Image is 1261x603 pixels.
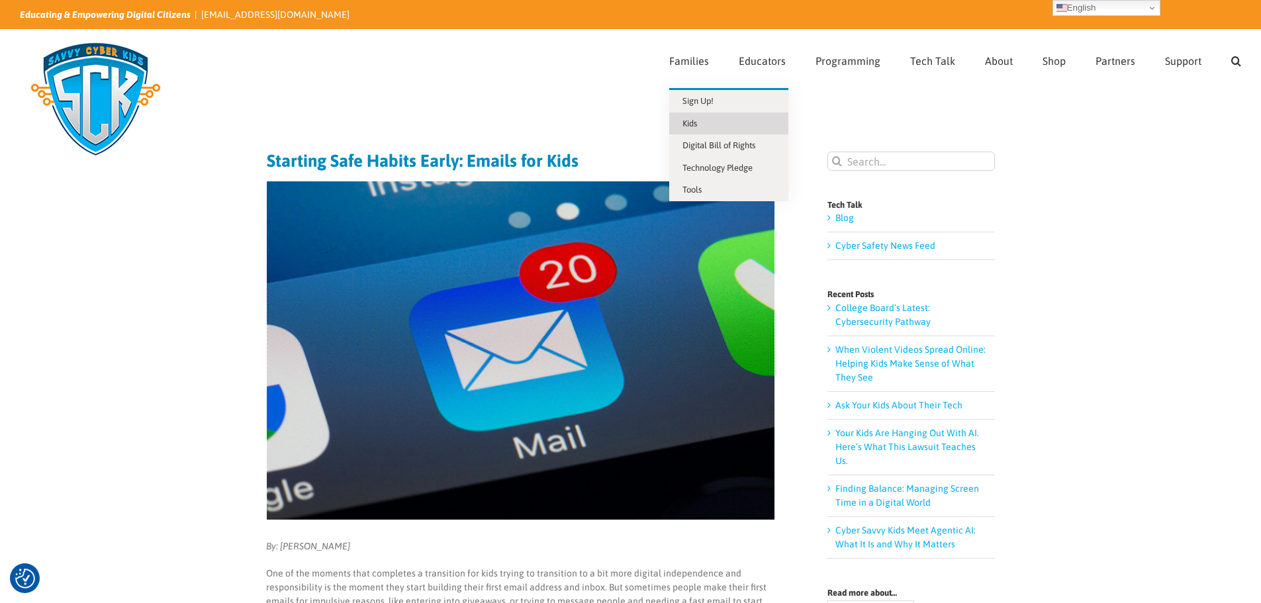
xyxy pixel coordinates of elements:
a: Partners [1096,30,1135,88]
a: About [985,30,1013,88]
a: Kids [669,113,788,135]
h1: Starting Safe Habits Early: Emails for Kids [267,152,774,170]
span: Tools [682,185,702,195]
span: Educators [739,56,786,66]
a: Search [1231,30,1241,88]
nav: Main Menu [669,30,1241,88]
a: Programming [816,30,880,88]
span: Shop [1043,56,1066,66]
span: Support [1165,56,1201,66]
input: Search [827,152,847,171]
a: Tools [669,179,788,201]
a: Cyber Safety News Feed [835,240,935,251]
span: Technology Pledge [682,163,753,173]
a: Shop [1043,30,1066,88]
img: en [1056,3,1067,13]
span: Digital Bill of Rights [682,140,755,150]
h4: Recent Posts [827,290,995,299]
span: Kids [682,118,697,128]
a: Your Kids Are Hanging Out With AI. Here’s What This Lawsuit Teaches Us. [835,428,979,466]
button: Consent Preferences [15,569,35,588]
a: Educators [739,30,786,88]
a: Blog [835,212,854,223]
a: When Violent Videos Spread Online: Helping Kids Make Sense of What They See [835,344,986,383]
a: Support [1165,30,1201,88]
a: [EMAIL_ADDRESS][DOMAIN_NAME] [201,9,350,20]
i: Educating & Empowering Digital Citizens [20,9,191,20]
span: Sign Up! [682,96,714,106]
em: By: [PERSON_NAME] [266,541,350,551]
a: Sign Up! [669,90,788,113]
a: Technology Pledge [669,157,788,179]
a: Tech Talk [910,30,955,88]
img: Savvy Cyber Kids Logo [20,33,171,165]
a: Ask Your Kids About Their Tech [835,400,962,410]
span: Programming [816,56,880,66]
span: About [985,56,1013,66]
span: Partners [1096,56,1135,66]
img: Revisit consent button [15,569,35,588]
a: Cyber Savvy Kids Meet Agentic AI: What It Is and Why It Matters [835,525,976,549]
a: Families [669,30,709,88]
a: Digital Bill of Rights [669,134,788,157]
span: Tech Talk [910,56,955,66]
h4: Tech Talk [827,201,995,209]
a: Finding Balance: Managing Screen Time in a Digital World [835,483,979,508]
input: Search... [827,152,995,171]
h4: Read more about… [827,588,995,597]
a: College Board’s Latest: Cybersecurity Pathway [835,302,931,327]
span: Families [669,56,709,66]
